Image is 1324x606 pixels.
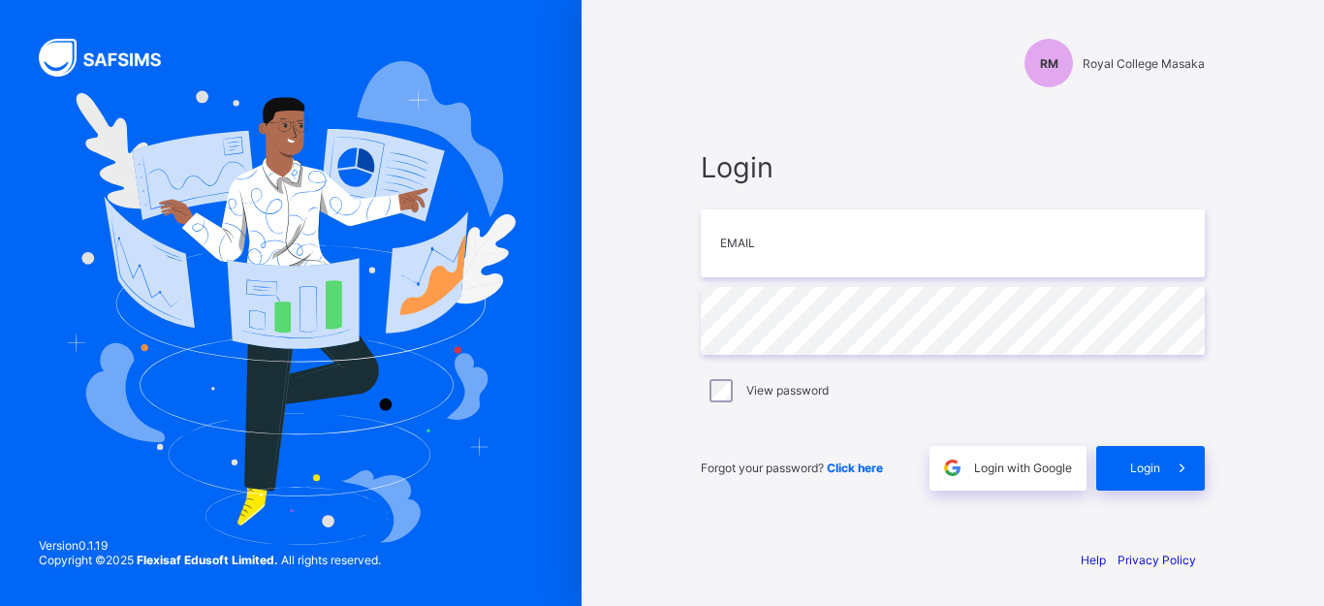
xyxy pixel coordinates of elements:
[701,150,1205,184] span: Login
[701,461,883,475] span: Forgot your password?
[941,457,963,479] img: google.396cfc9801f0270233282035f929180a.svg
[39,553,381,567] span: Copyright © 2025 All rights reserved.
[746,383,829,398] label: View password
[66,61,517,546] img: Hero Image
[1081,553,1106,567] a: Help
[39,39,184,77] img: SAFSIMS Logo
[1130,461,1160,475] span: Login
[1083,56,1205,71] span: Royal College Masaka
[1118,553,1196,567] a: Privacy Policy
[974,461,1072,475] span: Login with Google
[137,553,278,567] strong: Flexisaf Edusoft Limited.
[1040,56,1058,71] span: RM
[39,538,381,553] span: Version 0.1.19
[827,461,883,475] a: Click here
